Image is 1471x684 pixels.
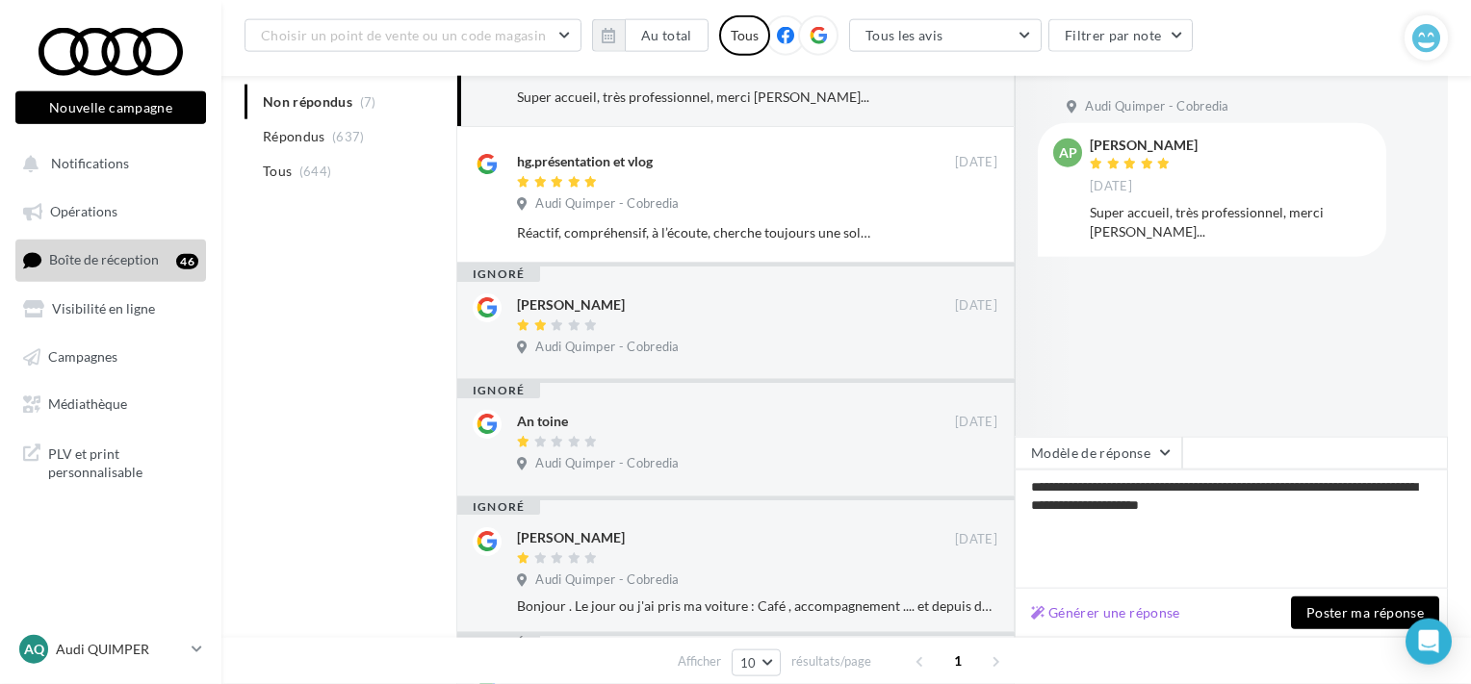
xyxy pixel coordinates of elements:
[942,646,973,676] span: 1
[1048,19,1194,52] button: Filtrer par note
[12,385,210,425] a: Médiathèque
[625,19,709,52] button: Au total
[457,383,540,398] div: ignoré
[1023,601,1188,624] button: Générer une réponse
[955,531,997,548] span: [DATE]
[245,19,581,52] button: Choisir un point de vente ou un code magasin
[51,156,129,172] span: Notifications
[517,412,568,431] div: An toine
[955,297,997,315] span: [DATE]
[52,301,155,317] span: Visibilité en ligne
[1085,98,1228,115] span: Audi Quimper - Cobredia
[1015,437,1182,469] button: Modèle de réponse
[457,266,540,282] div: ignoré
[678,652,721,671] span: Afficher
[15,631,206,668] a: AQ Audi QUIMPER
[732,649,781,676] button: 10
[50,204,117,220] span: Opérations
[517,295,625,315] div: [PERSON_NAME]
[56,640,184,659] p: Audi QUIMPER
[457,635,540,650] div: ignoré
[535,571,679,589] span: Audi Quimper - Cobredia
[176,254,198,269] div: 46
[1291,596,1439,629] button: Poster ma réponse
[1406,619,1452,665] div: Open Intercom Messenger
[12,240,210,281] a: Boîte de réception46
[457,499,540,515] div: ignoré
[719,15,770,56] div: Tous
[1090,178,1132,195] span: [DATE]
[24,640,44,659] span: AQ
[12,338,210,378] a: Campagnes
[48,441,198,482] span: PLV et print personnalisable
[299,164,332,179] span: (644)
[535,455,679,472] span: Audi Quimper - Cobredia
[517,152,653,171] div: hg.présentation et vlog
[48,348,117,365] span: Campagnes
[592,19,709,52] button: Au total
[261,27,546,43] span: Choisir un point de vente ou un code magasin
[535,195,679,213] span: Audi Quimper - Cobredia
[517,223,872,242] div: Réactif, compréhensif, à l’écoute, cherche toujours une solution. Bon accueil, très agréable et t...
[49,252,159,268] span: Boîte de réception
[955,414,997,431] span: [DATE]
[517,88,872,107] div: Super accueil, très professionnel, merci [PERSON_NAME]...
[865,27,943,43] span: Tous les avis
[332,129,365,144] span: (637)
[48,396,127,413] span: Médiathèque
[15,91,206,124] button: Nouvelle campagne
[263,162,292,181] span: Tous
[1090,139,1198,152] div: [PERSON_NAME]
[1090,203,1371,241] div: Super accueil, très professionnel, merci [PERSON_NAME]...
[263,127,325,146] span: Répondus
[12,290,210,330] a: Visibilité en ligne
[849,19,1042,52] button: Tous les avis
[517,528,625,547] div: [PERSON_NAME]
[12,144,202,185] button: Notifications
[955,154,997,171] span: [DATE]
[1059,143,1077,163] span: AP
[12,192,210,233] a: Opérations
[791,652,871,671] span: résultats/page
[517,596,997,616] div: Bonjour . Le jour ou j'ai pris ma voiture : Café , accompagnement .... et depuis dėlaisement de t...
[12,433,210,490] a: PLV et print personnalisable
[535,339,679,356] span: Audi Quimper - Cobredia
[740,655,757,671] span: 10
